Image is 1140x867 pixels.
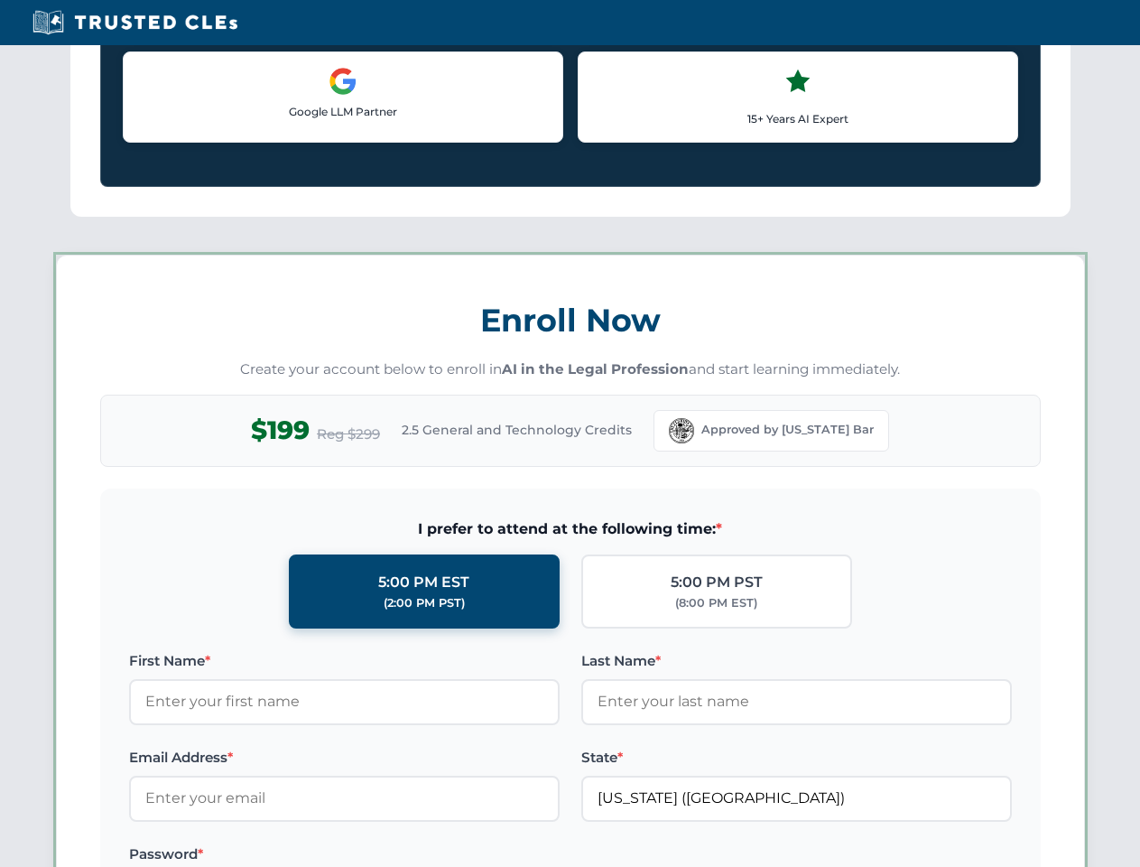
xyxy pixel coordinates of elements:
span: Reg $299 [317,424,380,445]
label: First Name [129,650,560,672]
label: Last Name [581,650,1012,672]
div: 5:00 PM PST [671,571,763,594]
div: (8:00 PM EST) [675,594,757,612]
span: $199 [251,410,310,451]
span: 2.5 General and Technology Credits [402,420,632,440]
label: Email Address [129,747,560,769]
label: Password [129,844,560,865]
label: State [581,747,1012,769]
span: Approved by [US_STATE] Bar [701,421,874,439]
h3: Enroll Now [100,292,1041,349]
input: Florida (FL) [581,776,1012,821]
input: Enter your first name [129,679,560,724]
p: 15+ Years AI Expert [593,110,1003,127]
input: Enter your last name [581,679,1012,724]
strong: AI in the Legal Profession [502,360,689,378]
span: I prefer to attend at the following time: [129,517,1012,541]
img: Google [329,67,357,96]
div: (2:00 PM PST) [384,594,465,612]
input: Enter your email [129,776,560,821]
p: Google LLM Partner [138,103,548,120]
img: Florida Bar [669,418,694,443]
img: Trusted CLEs [27,9,243,36]
div: 5:00 PM EST [378,571,469,594]
p: Create your account below to enroll in and start learning immediately. [100,359,1041,380]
